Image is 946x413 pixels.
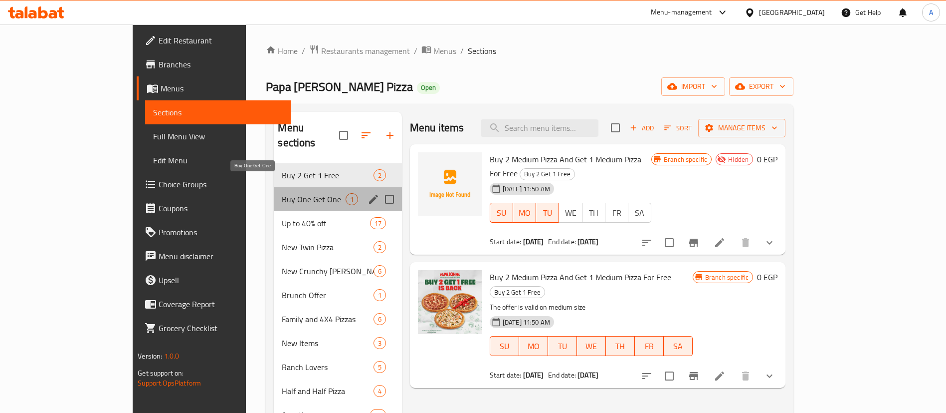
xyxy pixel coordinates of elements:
[274,331,401,355] div: New Items3
[410,120,464,135] h2: Menu items
[282,385,373,397] span: Half and Half Pizza
[714,237,726,249] a: Edit menu item
[606,336,635,356] button: TH
[421,44,456,57] a: Menus
[519,336,548,356] button: MO
[577,235,598,248] b: [DATE]
[274,163,401,187] div: Buy 2 Get 1 Free2
[577,336,606,356] button: WE
[418,270,482,334] img: Buy 2 Medium Pizza And Get 1 Medium Pizza For Free
[354,123,378,147] span: Sort sections
[278,120,339,150] h2: Menu sections
[371,219,385,228] span: 17
[605,203,628,223] button: FR
[586,206,601,220] span: TH
[540,206,555,220] span: TU
[282,217,370,229] div: Up to 40% off
[664,122,692,134] span: Sort
[321,45,410,57] span: Restaurants management
[374,385,386,397] div: items
[138,367,184,380] span: Get support on:
[274,211,401,235] div: Up to 40% off17
[668,339,689,354] span: SA
[374,289,386,301] div: items
[460,45,464,57] li: /
[494,206,509,220] span: SU
[757,364,781,388] button: show more
[145,148,291,172] a: Edit Menu
[282,289,373,301] div: Brunch Offer
[159,226,283,238] span: Promotions
[563,206,578,220] span: WE
[662,120,694,136] button: Sort
[632,206,647,220] span: SA
[159,202,283,214] span: Coupons
[734,231,757,255] button: delete
[490,287,545,298] span: Buy 2 Get 1 Free
[282,337,373,349] span: New Items
[266,44,793,57] nav: breadcrumb
[374,339,385,348] span: 3
[138,350,162,363] span: Version:
[418,152,482,216] img: Buy 2 Medium Pizza And Get 1 Medium Pizza For Free
[274,355,401,379] div: Ranch Lovers5
[639,339,660,354] span: FR
[724,155,753,164] span: Hidden
[282,313,373,325] span: Family and 4X4 Pizzas
[610,339,631,354] span: TH
[153,154,283,166] span: Edit Menu
[282,193,345,205] span: Buy One Get One
[468,45,496,57] span: Sections
[378,123,402,147] button: Add section
[161,82,283,94] span: Menus
[374,315,385,324] span: 6
[159,178,283,190] span: Choice Groups
[145,100,291,124] a: Sections
[433,45,456,57] span: Menus
[582,203,605,223] button: TH
[137,76,291,100] a: Menus
[282,241,373,253] span: New Twin Pizza
[577,369,598,382] b: [DATE]
[548,336,577,356] button: TU
[137,292,291,316] a: Coverage Report
[729,77,793,96] button: export
[374,265,386,277] div: items
[159,322,283,334] span: Grocery Checklist
[282,265,373,277] span: New Crunchy [PERSON_NAME]
[374,387,385,396] span: 4
[137,268,291,292] a: Upsell
[282,361,373,373] span: Ranch Lovers
[658,120,698,136] span: Sort items
[159,34,283,46] span: Edit Restaurant
[159,250,283,262] span: Menu disclaimer
[635,231,659,255] button: sort-choices
[414,45,417,57] li: /
[159,274,283,286] span: Upsell
[274,235,401,259] div: New Twin Pizza2
[548,235,576,248] span: End date:
[520,168,575,180] div: Buy 2 Get 1 Free
[552,339,573,354] span: TU
[282,265,373,277] div: New Crunchy Papadias
[346,193,358,205] div: items
[605,117,626,138] span: Select section
[698,119,785,137] button: Manage items
[274,187,401,211] div: Buy One Get One1edit
[137,316,291,340] a: Grocery Checklist
[635,364,659,388] button: sort-choices
[274,379,401,403] div: Half and Half Pizza4
[763,370,775,382] svg: Show Choices
[759,7,825,18] div: [GEOGRAPHIC_DATA]
[494,339,515,354] span: SU
[282,169,373,181] span: Buy 2 Get 1 Free
[137,196,291,220] a: Coupons
[559,203,582,223] button: WE
[333,125,354,146] span: Select all sections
